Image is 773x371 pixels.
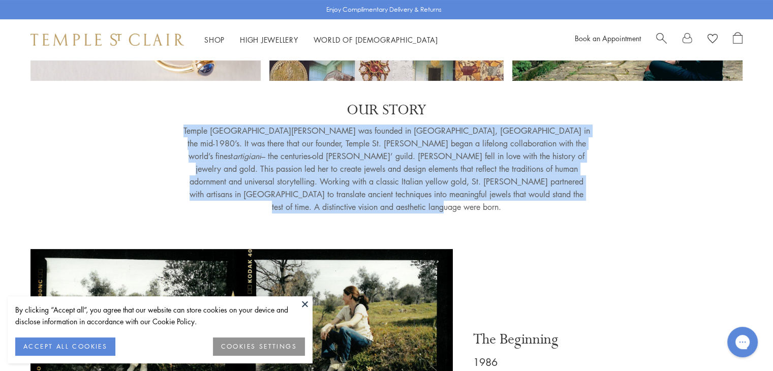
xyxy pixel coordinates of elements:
[183,125,590,213] p: Temple [GEOGRAPHIC_DATA][PERSON_NAME] was founded in [GEOGRAPHIC_DATA], [GEOGRAPHIC_DATA] in the ...
[473,354,702,370] p: 1986
[204,34,438,46] nav: Main navigation
[15,337,115,356] button: ACCEPT ALL COOKIES
[733,32,743,47] a: Open Shopping Bag
[30,34,184,46] img: Temple St. Clair
[240,35,298,45] a: High JewelleryHigh Jewellery
[722,323,763,361] iframe: Gorgias live chat messenger
[183,101,590,119] p: OUR STORY
[15,304,305,327] div: By clicking “Accept all”, you agree that our website can store cookies on your device and disclos...
[473,330,702,349] p: The Beginning
[326,5,442,15] p: Enjoy Complimentary Delivery & Returns
[314,35,438,45] a: World of [DEMOGRAPHIC_DATA]World of [DEMOGRAPHIC_DATA]
[204,35,225,45] a: ShopShop
[233,150,261,162] em: artigiani
[575,33,641,43] a: Book an Appointment
[213,337,305,356] button: COOKIES SETTINGS
[707,32,718,47] a: View Wishlist
[656,32,667,47] a: Search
